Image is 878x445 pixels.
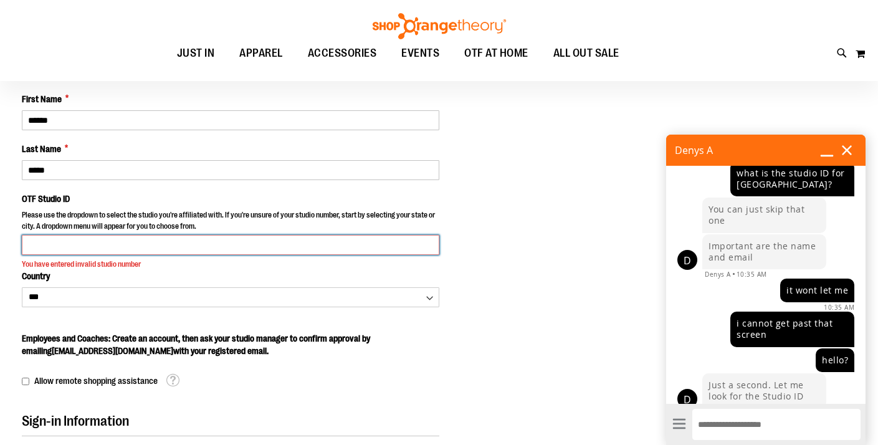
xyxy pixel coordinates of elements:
div: it wont let me [786,285,848,296]
span: Allow remote shopping assistance [34,376,158,386]
div: Denys A [705,270,731,279]
div: You can just skip that one [709,204,820,226]
span: JUST IN [177,39,215,67]
div: i cannot get past that screen [737,318,848,340]
div: D [677,250,697,270]
span: Employees and Coaches: Create an account, then ask your studio manager to confirm approval by ema... [22,333,370,356]
h2: Denys A [675,140,817,160]
span: ALL OUT SALE [553,39,619,67]
div: 10:35 AM [737,270,767,279]
div: 10:35 AM [677,304,854,312]
button: Close dialog [837,140,857,160]
span: ACCESSORIES [308,39,377,67]
div: Important are the name and email [709,241,820,263]
div: hello? [822,355,848,366]
p: Please use the dropdown to select the studio you're affiliated with. If you're unsure of your stu... [22,210,439,234]
button: Minimize chat [817,140,837,160]
span: EVENTS [401,39,439,67]
span: First Name [22,93,62,105]
div: You have entered invalid studio number [22,259,439,270]
span: Last Name [22,143,61,155]
span: OTF Studio ID [22,194,70,204]
span: OTF AT HOME [464,39,528,67]
img: Shop Orangetheory [371,13,508,39]
span: APPAREL [239,39,283,67]
div: D [677,389,697,409]
span: Country [22,271,50,281]
div: what is the studio ID for [GEOGRAPHIC_DATA]? [737,168,848,190]
div: Just a second. Let me look for the Studio ID [709,380,820,402]
span: Sign-in Information [22,413,129,429]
